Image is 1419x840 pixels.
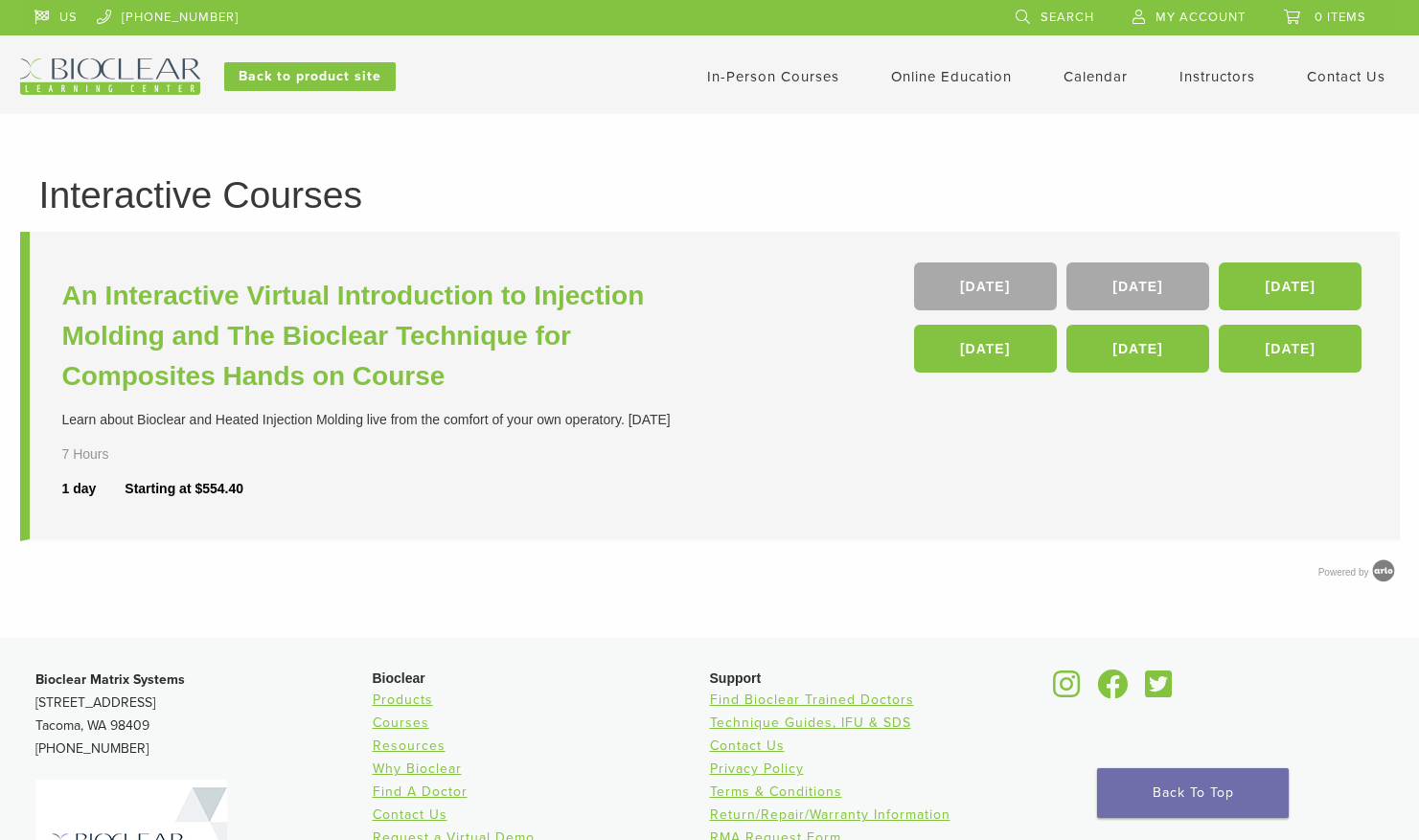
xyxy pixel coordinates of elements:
[373,692,433,708] a: Products
[710,783,842,800] a: Terms & Conditions
[1307,68,1385,85] a: Contact Us
[1369,556,1398,585] img: Arlo training & Event Software
[1066,325,1209,373] a: [DATE]
[914,325,1057,373] a: [DATE]
[1097,768,1289,818] a: Back To Top
[62,410,715,430] div: Learn about Bioclear and Heated Injection Molding live from the comfort of your own operatory. [D...
[1041,10,1094,25] span: Search
[707,68,839,85] a: In-Person Courses
[1091,681,1135,700] a: Bioclear
[710,761,804,777] a: Privacy Policy
[891,68,1012,85] a: Online Education
[1318,567,1400,578] a: Powered by
[35,671,185,688] strong: Bioclear Matrix Systems
[62,276,715,397] a: An Interactive Virtual Introduction to Injection Molding and The Bioclear Technique for Composite...
[373,806,447,823] a: Contact Us
[125,479,243,499] div: Starting at $554.40
[35,669,373,761] p: [STREET_ADDRESS] Tacoma, WA 98409 [PHONE_NUMBER]
[914,262,1367,382] div: , , , , ,
[1066,262,1209,310] a: [DATE]
[1179,68,1255,85] a: Instructors
[1139,681,1179,700] a: Bioclear
[1047,681,1087,700] a: Bioclear
[710,715,911,731] a: Technique Guides, IFU & SDS
[39,176,1381,214] h1: Interactive Courses
[1315,10,1366,25] span: 0 items
[373,761,462,777] a: Why Bioclear
[62,444,160,465] div: 7 Hours
[710,738,785,754] a: Contact Us
[373,783,468,800] a: Find A Doctor
[1064,68,1128,85] a: Calendar
[1219,325,1362,373] a: [DATE]
[62,479,126,499] div: 1 day
[224,62,396,91] a: Back to product site
[1219,262,1362,310] a: [DATE]
[373,670,425,686] span: Bioclear
[914,262,1057,310] a: [DATE]
[710,692,914,708] a: Find Bioclear Trained Doctors
[373,715,429,731] a: Courses
[1156,10,1246,25] span: My Account
[710,806,950,823] a: Return/Repair/Warranty Information
[710,670,762,686] span: Support
[373,738,446,754] a: Resources
[20,58,200,95] img: Bioclear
